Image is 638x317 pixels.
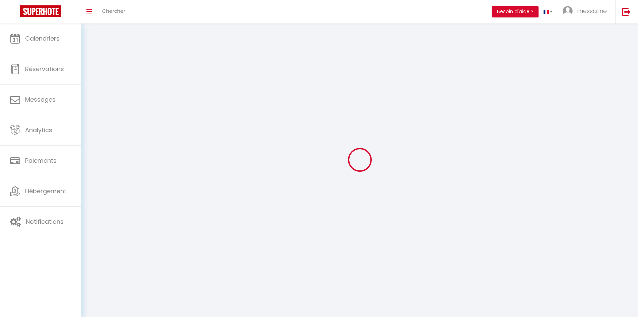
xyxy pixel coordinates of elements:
span: Analytics [25,126,52,134]
span: Réservations [25,65,64,73]
button: Besoin d'aide ? [492,6,539,17]
span: messaline [577,7,607,15]
span: Calendriers [25,34,60,43]
span: Chercher [102,7,125,14]
img: logout [622,7,631,16]
button: Ouvrir le widget de chat LiveChat [5,3,25,23]
img: ... [563,6,573,16]
span: Hébergement [25,187,66,195]
span: Messages [25,95,56,104]
img: Super Booking [20,5,61,17]
span: Paiements [25,156,57,165]
span: Notifications [26,217,64,226]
